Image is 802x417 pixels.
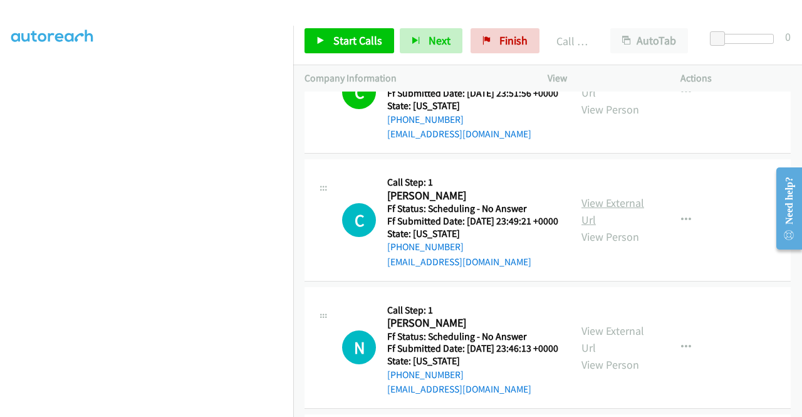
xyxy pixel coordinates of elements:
a: View External Url [581,324,644,355]
p: View [548,71,658,86]
a: View Person [581,230,639,244]
p: Call Completed [556,33,588,50]
a: [EMAIL_ADDRESS][DOMAIN_NAME] [387,128,531,140]
h1: C [342,203,376,237]
a: [PHONE_NUMBER] [387,241,464,253]
iframe: Resource Center [766,159,802,258]
h5: Call Step: 1 [387,176,558,189]
span: Finish [499,33,528,48]
h5: Ff Status: Scheduling - No Answer [387,330,558,343]
h5: State: [US_STATE] [387,355,558,367]
h5: State: [US_STATE] [387,100,558,112]
h2: [PERSON_NAME] [387,189,555,203]
div: 0 [785,28,791,45]
a: View Person [581,357,639,372]
a: [PHONE_NUMBER] [387,369,464,381]
h5: Call Step: 1 [387,304,558,317]
div: Delay between calls (in seconds) [716,34,774,44]
button: Next [400,28,462,53]
h1: C [342,75,376,109]
h5: Ff Status: Scheduling - No Answer [387,203,558,215]
h5: State: [US_STATE] [387,228,558,240]
div: The call is yet to be attempted [342,330,376,364]
a: View External Url [581,196,644,227]
a: [EMAIL_ADDRESS][DOMAIN_NAME] [387,256,531,268]
div: The call is yet to be attempted [342,203,376,237]
span: Start Calls [333,33,382,48]
h5: Ff Submitted Date: [DATE] 23:46:13 +0000 [387,342,558,355]
a: View External Url [581,68,644,100]
p: Company Information [305,71,525,86]
h5: Ff Submitted Date: [DATE] 23:51:56 +0000 [387,87,558,100]
p: Actions [680,71,791,86]
span: Next [429,33,450,48]
h5: Ff Submitted Date: [DATE] 23:49:21 +0000 [387,215,558,228]
a: [PHONE_NUMBER] [387,113,464,125]
h1: N [342,330,376,364]
a: Finish [471,28,539,53]
button: AutoTab [610,28,688,53]
a: View Person [581,102,639,117]
a: Start Calls [305,28,394,53]
a: [EMAIL_ADDRESS][DOMAIN_NAME] [387,383,531,395]
h2: [PERSON_NAME] [387,316,555,330]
